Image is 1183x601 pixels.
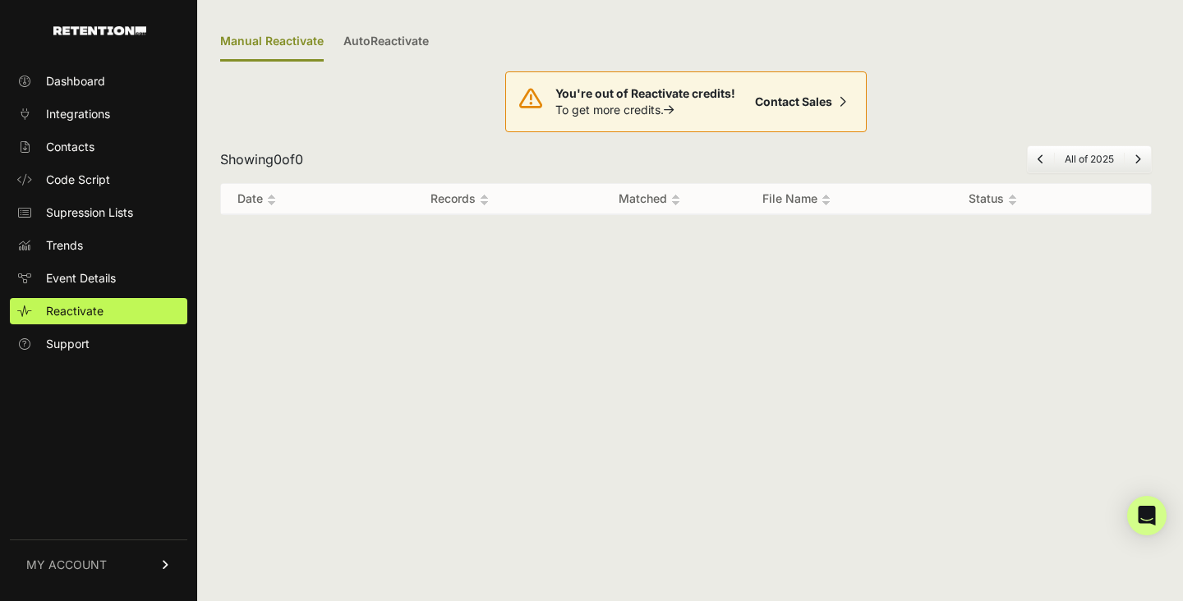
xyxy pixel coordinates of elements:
span: Reactivate [46,303,104,319]
span: 0 [295,151,303,167]
th: File Name [746,184,952,214]
span: Integrations [46,106,110,122]
a: Dashboard [10,68,187,94]
a: Next [1135,153,1141,165]
a: Contacts [10,134,187,160]
div: Open Intercom Messenger [1127,496,1167,535]
a: Support [10,331,187,357]
img: Retention.com [53,26,146,35]
a: MY ACCOUNT [10,539,187,590]
a: Previous [1038,153,1044,165]
img: no_sort-eaf950dc5ab64cae54d48a5578032e96f70b2ecb7d747501f34c8f2db400fb66.gif [822,194,831,206]
a: Integrations [10,101,187,127]
a: Contact Sales [748,85,853,118]
a: Reactivate [10,298,187,324]
th: Matched [553,184,746,214]
span: MY ACCOUNT [26,557,107,573]
th: Date [221,184,367,214]
img: no_sort-eaf950dc5ab64cae54d48a5578032e96f70b2ecb7d747501f34c8f2db400fb66.gif [480,194,489,206]
p: To get more credits. [555,102,735,118]
div: Showing of [220,149,303,169]
div: Manual Reactivate [220,23,324,62]
a: Event Details [10,265,187,291]
strong: You're out of Reactivate credits! [555,86,735,100]
img: no_sort-eaf950dc5ab64cae54d48a5578032e96f70b2ecb7d747501f34c8f2db400fb66.gif [1008,194,1017,206]
a: Supression Lists [10,200,187,226]
span: Trends [46,237,83,254]
a: Trends [10,232,187,259]
span: Support [46,336,90,352]
span: Contacts [46,139,94,155]
span: Dashboard [46,73,105,89]
span: Code Script [46,172,110,188]
nav: Page navigation [1027,145,1152,173]
th: Status [952,184,1118,214]
span: 0 [274,151,282,167]
a: Code Script [10,167,187,193]
span: Event Details [46,270,116,287]
th: Records [367,184,554,214]
li: All of 2025 [1054,153,1124,166]
img: no_sort-eaf950dc5ab64cae54d48a5578032e96f70b2ecb7d747501f34c8f2db400fb66.gif [671,194,680,206]
a: AutoReactivate [343,23,429,62]
span: Supression Lists [46,204,133,221]
img: no_sort-eaf950dc5ab64cae54d48a5578032e96f70b2ecb7d747501f34c8f2db400fb66.gif [267,194,276,206]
